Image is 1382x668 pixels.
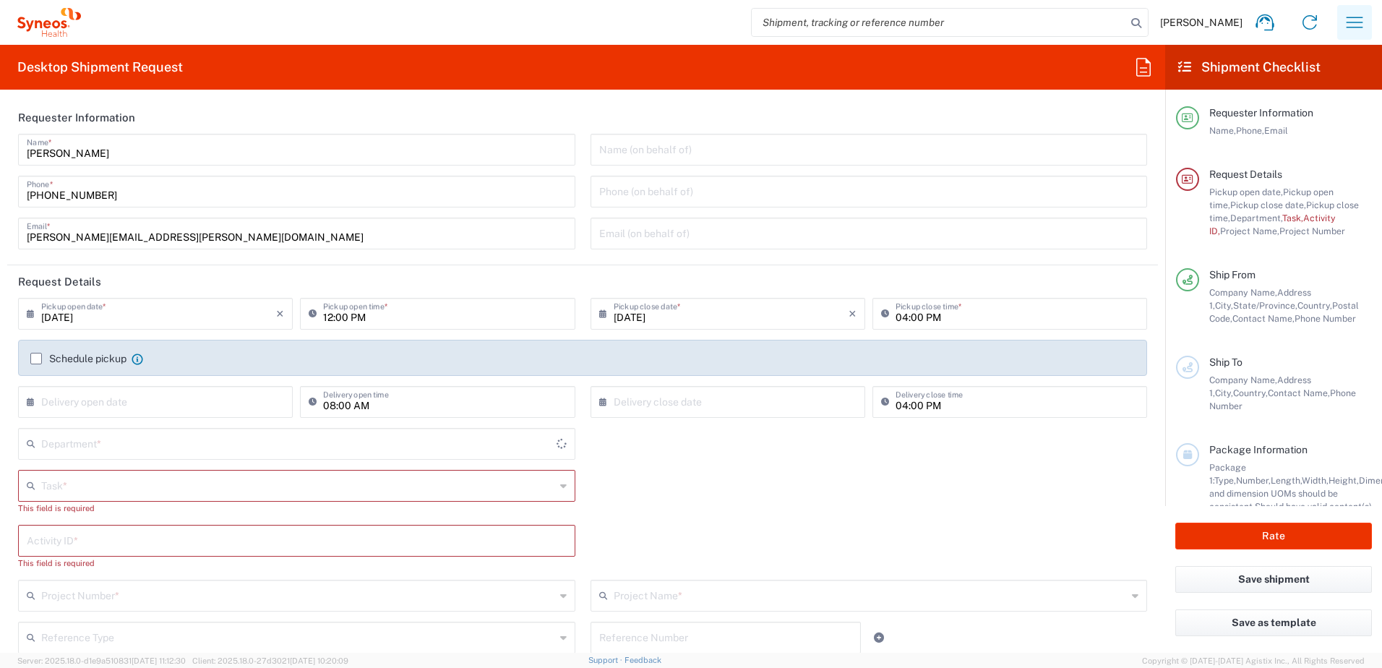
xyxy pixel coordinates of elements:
[1160,16,1242,29] span: [PERSON_NAME]
[1236,125,1264,136] span: Phone,
[588,656,625,664] a: Support
[752,9,1126,36] input: Shipment, tracking or reference number
[1209,462,1246,486] span: Package 1:
[1302,475,1329,486] span: Width,
[1233,300,1297,311] span: State/Province,
[1175,566,1372,593] button: Save shipment
[17,59,183,76] h2: Desktop Shipment Request
[1233,387,1268,398] span: Country,
[1209,287,1277,298] span: Company Name,
[1209,444,1308,455] span: Package Information
[276,302,284,325] i: ×
[1215,300,1233,311] span: City,
[1329,475,1359,486] span: Height,
[1236,475,1271,486] span: Number,
[18,557,575,570] div: This field is required
[1209,168,1282,180] span: Request Details
[1297,300,1332,311] span: Country,
[1209,125,1236,136] span: Name,
[18,111,135,125] h2: Requester Information
[1264,125,1288,136] span: Email
[18,502,575,515] div: This field is required
[192,656,348,665] span: Client: 2025.18.0-27d3021
[1220,226,1279,236] span: Project Name,
[1175,523,1372,549] button: Rate
[1175,609,1372,636] button: Save as template
[1268,387,1330,398] span: Contact Name,
[1209,356,1242,368] span: Ship To
[1232,313,1295,324] span: Contact Name,
[1209,374,1277,385] span: Company Name,
[1214,475,1236,486] span: Type,
[625,656,661,664] a: Feedback
[1271,475,1302,486] span: Length,
[1230,213,1282,223] span: Department,
[30,353,126,364] label: Schedule pickup
[1282,213,1303,223] span: Task,
[1295,313,1356,324] span: Phone Number
[1178,59,1321,76] h2: Shipment Checklist
[1230,200,1306,210] span: Pickup close date,
[290,656,348,665] span: [DATE] 10:20:09
[132,656,186,665] span: [DATE] 11:12:30
[1209,269,1256,281] span: Ship From
[1209,107,1313,119] span: Requester Information
[1215,387,1233,398] span: City,
[1209,187,1283,197] span: Pickup open date,
[1279,226,1345,236] span: Project Number
[1142,654,1365,667] span: Copyright © [DATE]-[DATE] Agistix Inc., All Rights Reserved
[1255,501,1372,512] span: Should have valid content(s)
[849,302,857,325] i: ×
[17,656,186,665] span: Server: 2025.18.0-d1e9a510831
[18,275,101,289] h2: Request Details
[869,628,889,648] a: Add Reference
